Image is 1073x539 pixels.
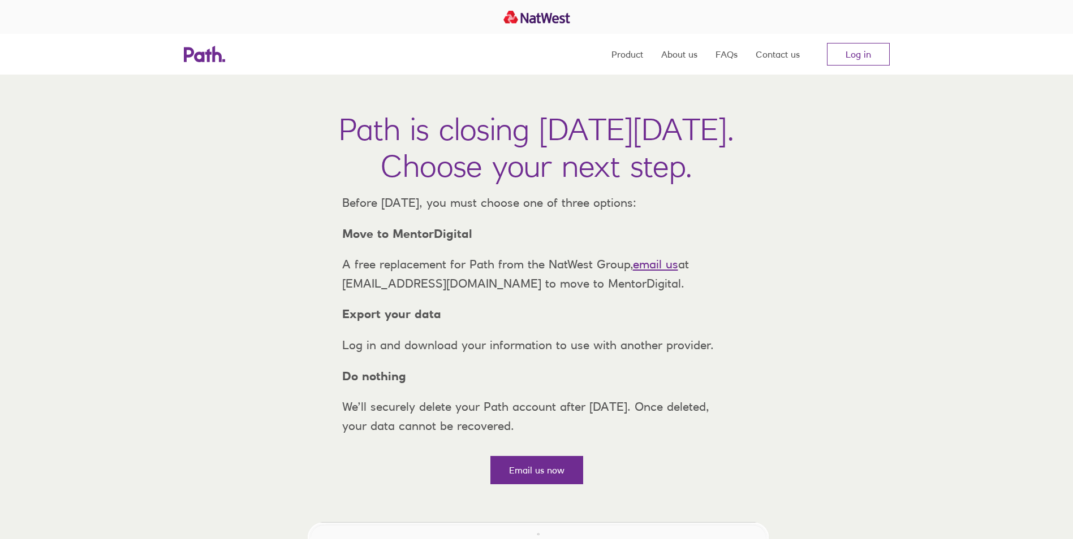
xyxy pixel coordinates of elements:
strong: Move to MentorDigital [342,227,472,241]
a: Contact us [756,34,800,75]
strong: Do nothing [342,369,406,383]
strong: Export your data [342,307,441,321]
h1: Path is closing [DATE][DATE]. Choose your next step. [339,111,734,184]
a: Product [611,34,643,75]
p: A free replacement for Path from the NatWest Group, at [EMAIL_ADDRESS][DOMAIN_NAME] to move to Me... [333,255,740,293]
a: About us [661,34,697,75]
a: Log in [827,43,890,66]
p: Before [DATE], you must choose one of three options: [333,193,740,212]
p: We’ll securely delete your Path account after [DATE]. Once deleted, your data cannot be recovered. [333,397,740,435]
a: FAQs [716,34,738,75]
p: Log in and download your information to use with another provider. [333,336,740,355]
a: email us [633,257,678,271]
a: Email us now [490,456,583,484]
